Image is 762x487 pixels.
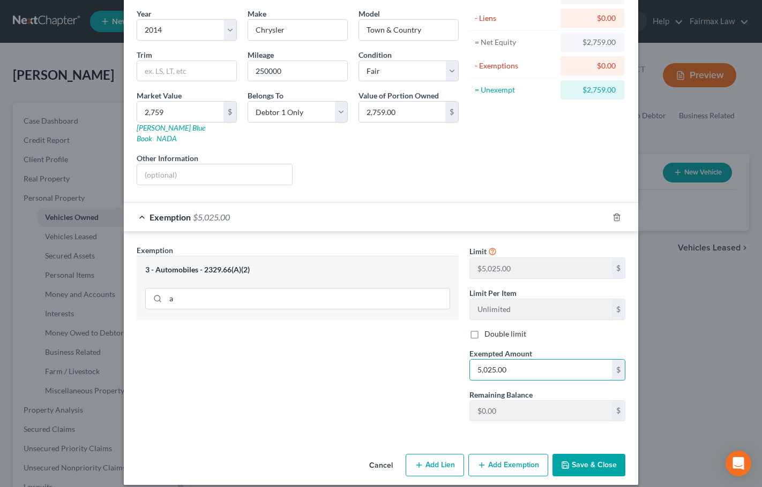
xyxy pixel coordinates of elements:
input: -- [248,61,347,81]
label: Year [137,8,152,19]
span: Exempted Amount [469,349,532,358]
label: Mileage [248,49,274,60]
div: $0.00 [569,60,616,71]
a: [PERSON_NAME] Blue Book [137,123,205,143]
div: $ [445,102,458,122]
button: Save & Close [552,454,625,476]
a: NADA [156,134,177,143]
div: - Liens [475,13,556,24]
input: ex. LS, LT, etc [137,61,236,81]
div: 3 - Automobiles - 2329.66(A)(2) [145,265,450,275]
label: Condition [358,49,392,60]
div: $ [612,258,625,278]
label: Remaining Balance [469,389,533,400]
div: $2,759.00 [569,85,616,95]
label: Value of Portion Owned [358,90,439,101]
span: $5,025.00 [193,212,230,222]
div: $0.00 [569,13,616,24]
button: Cancel [361,455,401,476]
div: - Exemptions [475,60,556,71]
span: Limit [469,247,487,256]
button: Add Exemption [468,454,548,476]
input: Search exemption rules... [166,288,450,309]
label: Trim [137,49,152,60]
div: = Net Equity [475,37,556,48]
input: ex. Nissan [248,20,347,40]
label: Model [358,8,380,19]
input: ex. Altima [359,20,458,40]
input: -- [470,299,612,319]
div: $ [223,102,236,122]
div: = Unexempt [475,85,556,95]
div: $ [612,401,625,421]
span: Exemption [150,212,191,222]
input: (optional) [137,164,292,185]
span: Make [248,9,266,18]
input: -- [470,401,612,421]
input: 0.00 [470,360,612,380]
button: Add Lien [406,454,464,476]
label: Double limit [484,329,526,339]
input: 0.00 [359,102,445,122]
span: Exemption [137,246,173,255]
label: Limit Per Item [469,287,517,299]
div: Open Intercom Messenger [726,451,751,476]
label: Other Information [137,153,198,164]
div: $ [612,299,625,319]
div: $2,759.00 [569,37,616,48]
span: Belongs To [248,91,283,100]
input: -- [470,258,612,278]
div: $ [612,360,625,380]
input: 0.00 [137,102,223,122]
label: Market Value [137,90,182,101]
